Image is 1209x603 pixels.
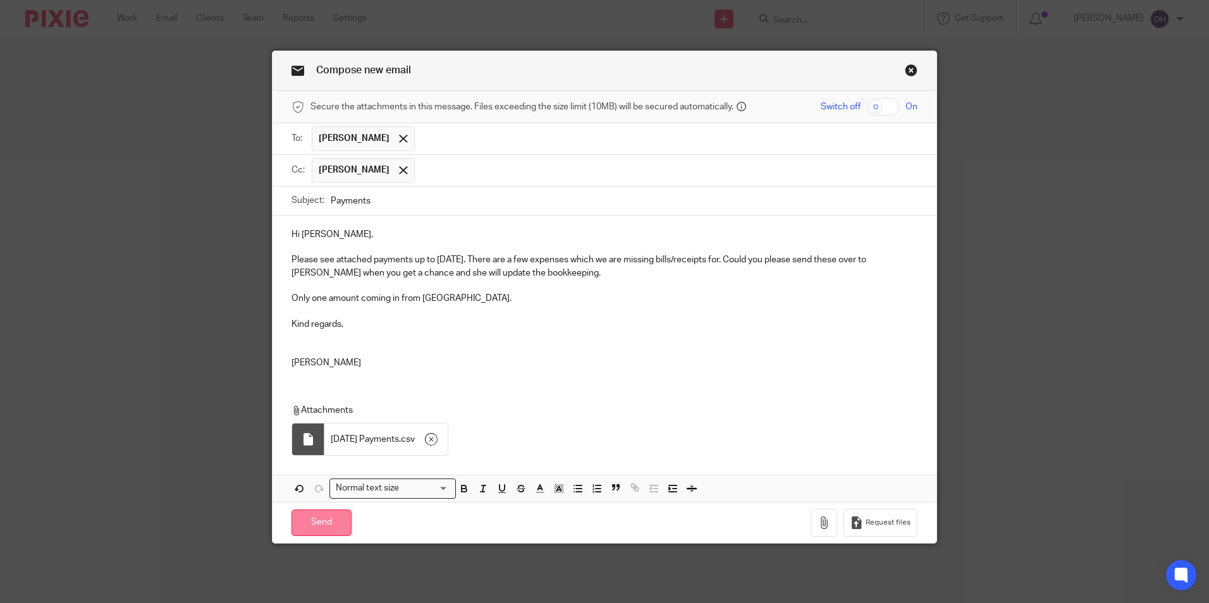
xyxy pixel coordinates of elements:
[319,132,390,145] span: [PERSON_NAME]
[844,509,917,537] button: Request files
[316,65,411,75] span: Compose new email
[292,164,305,176] label: Cc:
[905,64,917,81] a: Close this dialog window
[292,292,917,305] p: Only one amount coming in from [GEOGRAPHIC_DATA].
[292,404,900,417] p: Attachments
[333,482,402,495] span: Normal text size
[310,100,733,113] span: Secure the attachments in this message. Files exceeding the size limit (10MB) will be secured aut...
[821,100,861,113] span: Switch off
[292,253,917,279] p: Please see attached payments up to [DATE]. There are a few expenses which we are missing bills/re...
[292,356,917,369] p: [PERSON_NAME]
[401,433,415,446] span: csv
[331,433,399,446] span: [DATE] Payments
[866,518,911,528] span: Request files
[324,423,448,455] div: .
[292,228,917,241] p: Hi [PERSON_NAME],
[292,318,917,331] p: Kind regards,
[292,132,305,145] label: To:
[329,478,456,498] div: Search for option
[905,100,917,113] span: On
[292,194,324,207] label: Subject:
[403,482,448,495] input: Search for option
[319,164,390,176] span: [PERSON_NAME]
[292,509,352,537] input: Send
